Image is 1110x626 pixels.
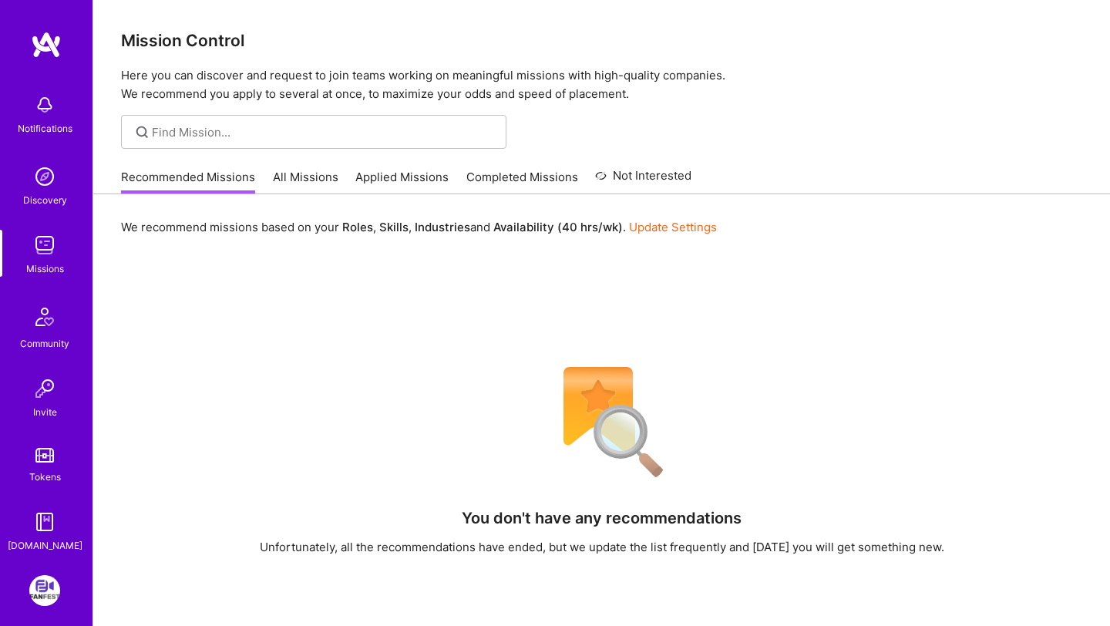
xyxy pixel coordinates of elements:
input: Find Mission... [152,124,495,140]
img: teamwork [29,230,60,261]
a: Update Settings [629,220,717,234]
b: Roles [342,220,373,234]
div: Discovery [23,192,67,208]
a: Not Interested [595,167,691,194]
a: FanFest: Media Engagement Platform [25,575,64,606]
img: discovery [29,161,60,192]
a: Applied Missions [355,169,449,194]
h4: You don't have any recommendations [462,509,742,527]
img: tokens [35,448,54,463]
a: All Missions [273,169,338,194]
h3: Mission Control [121,31,1082,50]
div: Unfortunately, all the recommendations have ended, but we update the list frequently and [DATE] y... [260,539,944,555]
img: guide book [29,507,60,537]
div: Tokens [29,469,61,485]
p: Here you can discover and request to join teams working on meaningful missions with high-quality ... [121,66,1082,103]
img: Community [26,298,63,335]
b: Skills [379,220,409,234]
div: Missions [26,261,64,277]
img: FanFest: Media Engagement Platform [29,575,60,606]
p: We recommend missions based on your , , and . [121,219,717,235]
img: logo [31,31,62,59]
div: [DOMAIN_NAME] [8,537,82,554]
b: Availability (40 hrs/wk) [493,220,623,234]
div: Invite [33,404,57,420]
img: Invite [29,373,60,404]
a: Recommended Missions [121,169,255,194]
img: bell [29,89,60,120]
a: Completed Missions [466,169,578,194]
b: Industries [415,220,470,234]
i: icon SearchGrey [133,123,151,141]
img: No Results [536,357,668,488]
div: Community [20,335,69,352]
div: Notifications [18,120,72,136]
